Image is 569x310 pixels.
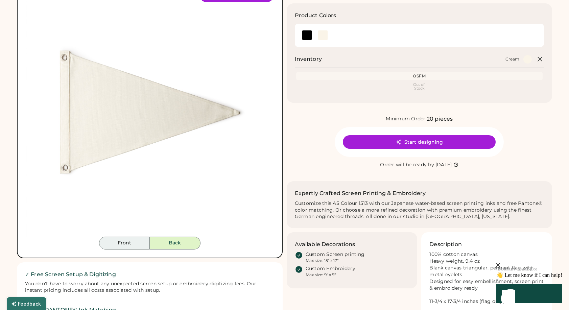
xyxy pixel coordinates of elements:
h2: Expertly Crafted Screen Printing & Embroidery [295,189,426,197]
div: Customize this AS Colour 1513 with our Japanese water-based screen printing inks and free Pantone... [295,200,544,220]
div: Custom Screen printing [306,251,365,258]
button: Back [150,237,200,249]
div: Minimum Order: [386,116,427,122]
div: [DATE] [435,162,452,168]
h3: Product Colors [295,11,336,20]
h2: Inventory [295,55,322,63]
div: Custom Embroidery [306,265,355,272]
div: OSFM [298,73,542,79]
div: Cream [505,56,519,62]
button: Front [99,237,150,249]
div: Order will be ready by [380,162,434,168]
div: 20 pieces [427,115,453,123]
iframe: Front Chat [456,223,567,309]
button: Start designing [343,135,496,149]
h3: Available Decorations [295,240,355,248]
div: Max size: 15" x 17" [306,258,338,263]
div: Out of Stock [298,83,542,90]
div: 100% cotton canvas Heavy weight, 9.4 oz Blank canvas triangular, pennant flag with metal eyelets ... [429,251,544,305]
div: You don't have to worry about any unexpected screen setup or embroidery digitizing fees. Our inst... [25,281,275,294]
h2: ✓ Free Screen Setup & Digitizing [25,270,275,279]
div: Max size: 9" x 9" [306,272,336,278]
h3: Description [429,240,462,248]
